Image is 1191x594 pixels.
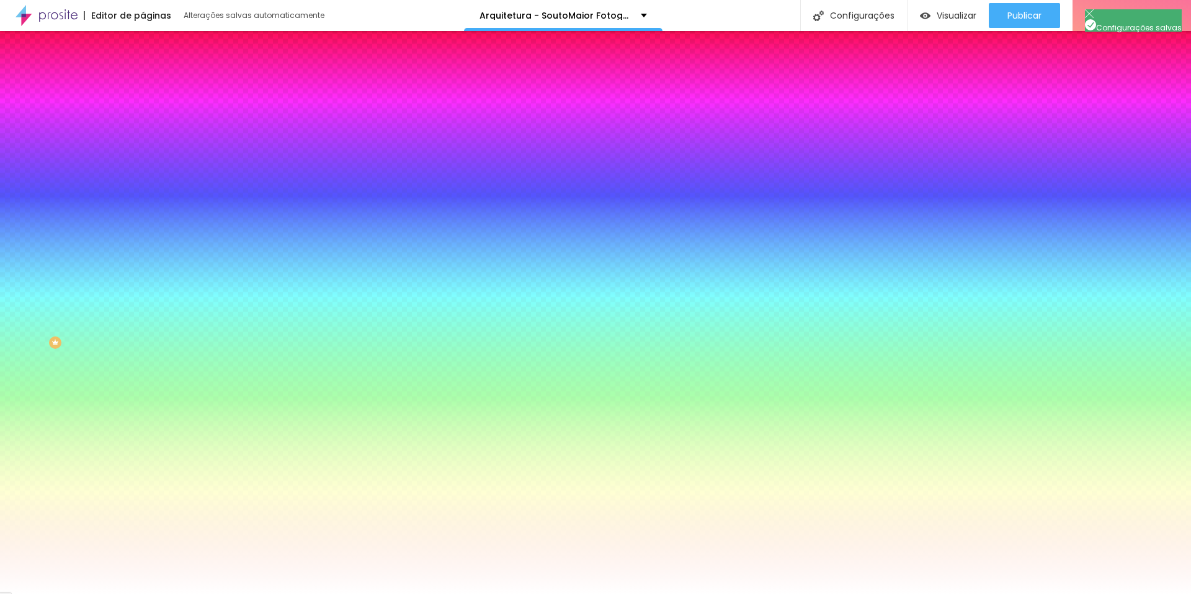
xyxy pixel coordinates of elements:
p: Arquitetura - SoutoMaior Fotografia - 02 [480,11,631,20]
span: Visualizar [937,11,976,20]
div: Alterações salvas automaticamente [184,12,326,19]
span: Publicar [1007,11,1042,20]
button: Visualizar [908,3,989,28]
img: Icone [813,11,824,21]
button: Publicar [989,3,1060,28]
span: Configurações salvas [1085,22,1182,33]
img: view-1.svg [920,11,930,21]
div: Editor de páginas [84,11,171,20]
img: Icone [1085,9,1094,18]
img: Icone [1085,19,1096,30]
